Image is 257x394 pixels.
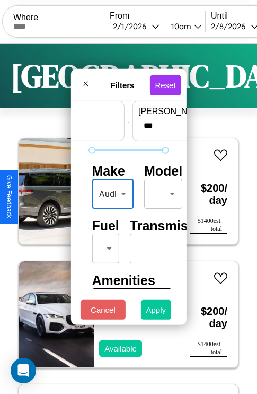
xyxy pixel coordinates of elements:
h4: Filters [95,80,149,89]
button: 10am [163,21,205,32]
label: From [110,11,205,21]
h3: $ 200 / day [190,172,227,217]
div: 2 / 8 / 2026 [211,21,251,31]
label: Where [13,13,104,22]
div: Audi [92,179,134,209]
h4: Model [144,164,182,179]
p: - [127,114,130,128]
h4: Make [92,164,134,179]
label: min price [29,107,119,116]
h4: Transmission [130,218,215,234]
label: [PERSON_NAME] [138,107,228,116]
p: Available [104,341,137,356]
div: $ 1400 est. total [190,217,227,234]
h3: $ 200 / day [190,295,227,340]
button: 2/1/2026 [110,21,163,32]
div: 2 / 1 / 2026 [113,21,152,31]
button: Reset [149,75,181,95]
div: Give Feedback [5,175,13,218]
button: Apply [141,300,172,320]
div: $ 1400 est. total [190,340,227,357]
div: 10am [166,21,194,31]
h4: Fuel [92,218,119,234]
h4: Amenities [92,273,165,288]
div: Open Intercom Messenger [11,358,36,383]
button: Cancel [81,300,126,320]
